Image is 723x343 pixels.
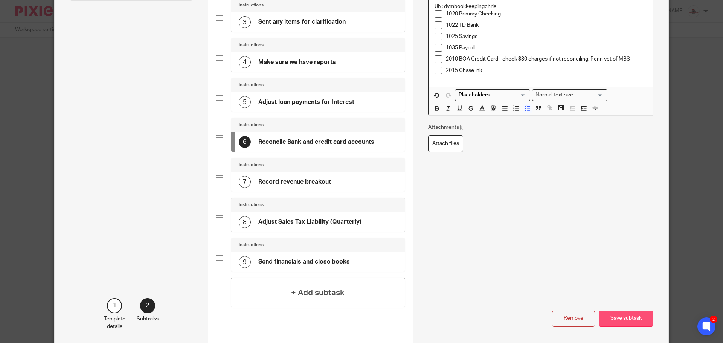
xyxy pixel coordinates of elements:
div: 4 [239,56,251,68]
span: Normal text size [534,91,575,99]
p: 1025 Savings [446,33,647,40]
h4: Make sure we have reports [258,58,336,66]
div: 9 [239,256,251,268]
h4: Send financials and close books [258,258,350,266]
div: 2 [710,316,717,323]
div: 3 [239,16,251,28]
p: Attachments [428,123,465,131]
h4: + Add subtask [291,287,345,299]
h4: Instructions [239,122,264,128]
div: 5 [239,96,251,108]
h4: Instructions [239,2,264,8]
h4: Adjust loan payments for Interest [258,98,354,106]
h4: Adjust Sales Tax Liability (Quarterly) [258,218,361,226]
input: Search for option [576,91,603,99]
h4: Record revenue breakout [258,178,331,186]
div: 2 [140,298,155,313]
input: Search for option [456,91,526,99]
div: 7 [239,176,251,188]
div: Search for option [455,89,530,101]
div: Text styles [532,89,607,101]
button: Save subtask [599,311,653,327]
p: 2015 Chase Ink [446,67,647,74]
p: 1035 Payroll [446,44,647,52]
div: Search for option [532,89,607,101]
h4: Instructions [239,162,264,168]
p: UN: dvmbookkeepingchris [435,3,647,10]
p: Subtasks [137,315,159,323]
h4: Instructions [239,242,264,248]
label: Attach files [428,135,463,152]
div: Placeholders [455,89,530,101]
h4: Sent any items for clarification [258,18,346,26]
p: 1020 Primary Checking [446,10,647,18]
h4: Instructions [239,82,264,88]
button: Remove [552,311,595,327]
div: 6 [239,136,251,148]
p: 1022 TD Bank [446,21,647,29]
h4: Instructions [239,202,264,208]
p: 2010 BOA Credit Card - check $30 charges if not reconciling, Penn vet of MBS [446,55,647,63]
p: Template details [104,315,125,331]
h4: Instructions [239,42,264,48]
div: 1 [107,298,122,313]
div: 8 [239,216,251,228]
h4: Reconcile Bank and credit card accounts [258,138,374,146]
